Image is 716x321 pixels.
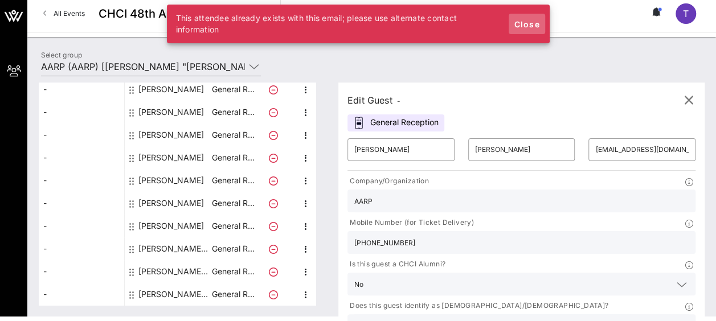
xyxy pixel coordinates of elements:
[210,78,256,101] p: General R…
[138,78,204,101] div: Alfred Campos
[39,237,124,260] div: -
[347,114,444,131] div: General Reception
[36,5,92,23] a: All Events
[39,169,124,192] div: -
[99,5,267,22] span: CHCI 48th Annual Awards Gala
[347,175,429,187] p: Company/Organization
[210,146,256,169] p: General R…
[39,124,124,146] div: -
[138,215,204,237] div: Selena Caldera
[475,141,568,159] input: Last Name*
[138,146,204,169] div: Ilse Zuniga
[138,169,204,192] div: Karina Hertz
[138,260,210,283] div: Teresa "Isabella" Jones-Fronek
[39,101,124,124] div: -
[41,51,82,59] label: Select group
[138,237,210,260] div: Susan Caideo-Corea
[210,124,256,146] p: General R…
[397,97,400,105] span: -
[210,237,256,260] p: General R…
[210,215,256,237] p: General R…
[347,300,608,312] p: Does this guest identify as [DEMOGRAPHIC_DATA]/[DEMOGRAPHIC_DATA]?
[210,169,256,192] p: General R…
[509,14,545,34] button: Close
[513,19,541,29] span: Close
[210,192,256,215] p: General R…
[347,92,400,108] div: Edit Guest
[54,9,85,18] span: All Events
[210,101,256,124] p: General R…
[39,192,124,215] div: -
[210,283,256,306] p: General R…
[138,283,210,306] div: Yvette AARP
[138,192,204,215] div: Paloma Ferreira Gomez
[595,141,689,159] input: Email*
[39,146,124,169] div: -
[294,2,322,14] p: Date
[210,260,256,283] p: General R…
[354,141,448,159] input: First Name*
[138,124,204,146] div: Fernando Ruiz
[347,273,695,295] div: No
[39,283,124,306] div: -
[138,101,204,124] div: Bianca Bernardez
[354,281,363,289] div: No
[39,260,124,283] div: -
[39,215,124,237] div: -
[347,217,474,229] p: Mobile Number (for Ticket Delivery)
[347,258,445,270] p: Is this guest a CHCI Alumni?
[39,78,124,101] div: -
[676,3,696,24] div: T
[683,8,689,19] span: T
[176,13,457,34] span: This attendee already exists with this email; please use alternate contact information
